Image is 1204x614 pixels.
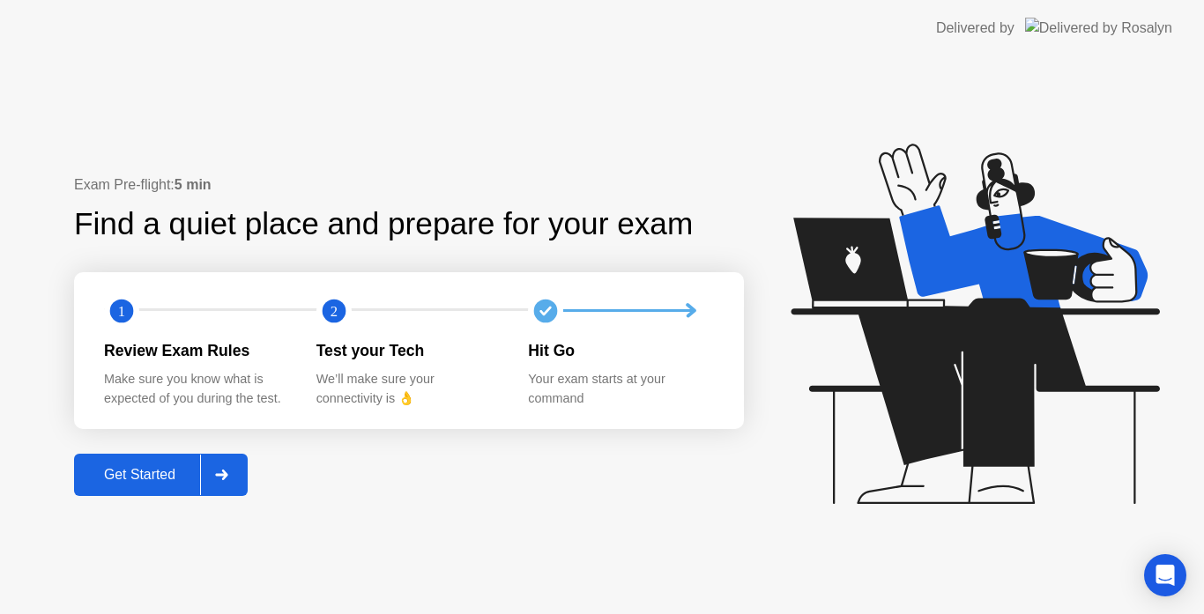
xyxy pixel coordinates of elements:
[316,339,501,362] div: Test your Tech
[1144,554,1186,596] div: Open Intercom Messenger
[331,302,338,319] text: 2
[118,302,125,319] text: 1
[74,201,695,248] div: Find a quiet place and prepare for your exam
[74,174,744,196] div: Exam Pre-flight:
[104,370,288,408] div: Make sure you know what is expected of you during the test.
[1025,18,1172,38] img: Delivered by Rosalyn
[175,177,212,192] b: 5 min
[74,454,248,496] button: Get Started
[316,370,501,408] div: We’ll make sure your connectivity is 👌
[936,18,1014,39] div: Delivered by
[104,339,288,362] div: Review Exam Rules
[528,339,712,362] div: Hit Go
[528,370,712,408] div: Your exam starts at your command
[79,467,200,483] div: Get Started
